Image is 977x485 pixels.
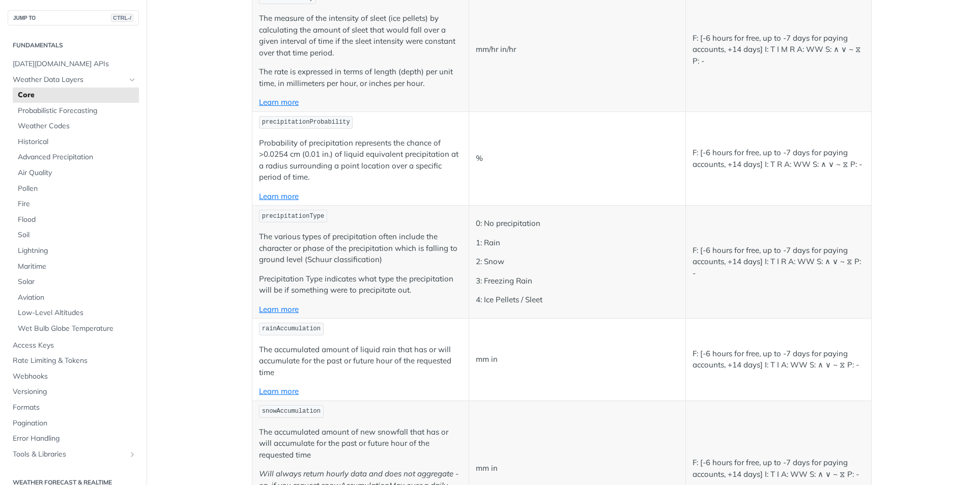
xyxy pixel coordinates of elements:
[18,152,136,162] span: Advanced Precipitation
[13,340,136,351] span: Access Keys
[13,387,136,397] span: Versioning
[18,293,136,303] span: Aviation
[18,137,136,147] span: Historical
[13,59,136,69] span: [DATE][DOMAIN_NAME] APIs
[8,338,139,353] a: Access Keys
[18,168,136,178] span: Air Quality
[476,294,679,306] p: 4: Ice Pellets / Sleet
[13,259,139,274] a: Maritime
[476,237,679,249] p: 1: Rain
[476,44,679,55] p: mm/hr in/hr
[18,121,136,131] span: Weather Codes
[476,256,679,268] p: 2: Snow
[18,277,136,287] span: Solar
[259,304,299,314] a: Learn more
[259,66,462,89] p: The rate is expressed in terms of length (depth) per unit time, in millimeters per hour, or inche...
[8,400,139,415] a: Formats
[13,150,139,165] a: Advanced Precipitation
[18,106,136,116] span: Probabilistic Forecasting
[262,325,321,332] span: rainAccumulation
[259,13,462,59] p: The measure of the intensity of sleet (ice pellets) by calculating the amount of sleet that would...
[8,416,139,431] a: Pagination
[13,274,139,290] a: Solar
[8,10,139,25] button: JUMP TOCTRL-/
[693,348,865,371] p: F: [-6 hours for free, up to -7 days for paying accounts, +14 days] I: T I A: WW S: ∧ ∨ ~ ⧖ P: -
[13,243,139,259] a: Lightning
[18,308,136,318] span: Low-Level Altitudes
[128,76,136,84] button: Hide subpages for Weather Data Layers
[13,434,136,444] span: Error Handling
[18,230,136,240] span: Soil
[13,290,139,305] a: Aviation
[18,184,136,194] span: Pollen
[18,215,136,225] span: Flood
[13,403,136,413] span: Formats
[8,447,139,462] a: Tools & LibrariesShow subpages for Tools & Libraries
[8,431,139,446] a: Error Handling
[13,321,139,336] a: Wet Bulb Globe Temperature
[259,97,299,107] a: Learn more
[13,227,139,243] a: Soil
[8,41,139,50] h2: Fundamentals
[693,245,865,279] p: F: [-6 hours for free, up to -7 days for paying accounts, +14 days] I: T I R A: WW S: ∧ ∨ ~ ⧖ P: -
[18,324,136,334] span: Wet Bulb Globe Temperature
[8,56,139,72] a: [DATE][DOMAIN_NAME] APIs
[476,153,679,164] p: %
[476,275,679,287] p: 3: Freezing Rain
[262,408,321,415] span: snowAccumulation
[18,199,136,209] span: Fire
[259,191,299,201] a: Learn more
[8,353,139,368] a: Rate Limiting & Tokens
[13,88,139,103] a: Core
[13,372,136,382] span: Webhooks
[476,354,679,365] p: mm in
[259,137,462,183] p: Probability of precipitation represents the chance of >0.0254 cm (0.01 in.) of liquid equivalent ...
[693,147,865,170] p: F: [-6 hours for free, up to -7 days for paying accounts, +14 days] I: T R A: WW S: ∧ ∨ ~ ⧖ P: -
[18,246,136,256] span: Lightning
[13,165,139,181] a: Air Quality
[128,450,136,459] button: Show subpages for Tools & Libraries
[13,196,139,212] a: Fire
[18,262,136,272] span: Maritime
[13,305,139,321] a: Low-Level Altitudes
[693,457,865,480] p: F: [-6 hours for free, up to -7 days for paying accounts, +14 days] I: T I A: WW S: ∧ ∨ ~ ⧖ P: -
[262,119,350,126] span: precipitationProbability
[13,356,136,366] span: Rate Limiting & Tokens
[259,344,462,379] p: The accumulated amount of liquid rain that has or will accumulate for the past or future hour of ...
[262,213,324,220] span: precipitationType
[13,103,139,119] a: Probabilistic Forecasting
[111,14,133,22] span: CTRL-/
[8,369,139,384] a: Webhooks
[18,90,136,100] span: Core
[13,181,139,196] a: Pollen
[8,384,139,400] a: Versioning
[476,463,679,474] p: mm in
[13,75,126,85] span: Weather Data Layers
[259,386,299,396] a: Learn more
[8,72,139,88] a: Weather Data LayersHide subpages for Weather Data Layers
[13,418,136,429] span: Pagination
[259,426,462,461] p: The accumulated amount of new snowfall that has or will accumulate for the past or future hour of...
[476,218,679,230] p: 0: No precipitation
[259,273,462,296] p: Precipitation Type indicates what type the precipitation will be if something were to precipitate...
[13,134,139,150] a: Historical
[13,449,126,460] span: Tools & Libraries
[693,33,865,67] p: F: [-6 hours for free, up to -7 days for paying accounts, +14 days] I: T I M R A: WW S: ∧ ∨ ~ ⧖ P: -
[13,119,139,134] a: Weather Codes
[13,212,139,227] a: Flood
[259,231,462,266] p: The various types of precipitation often include the character or phase of the precipitation whic...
